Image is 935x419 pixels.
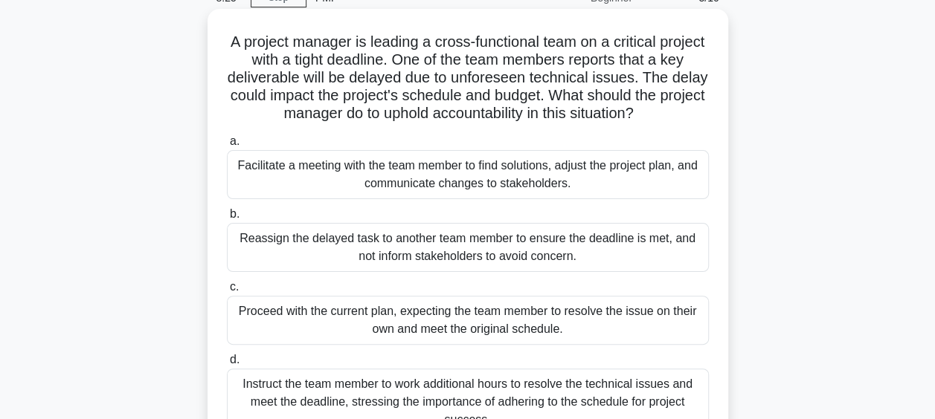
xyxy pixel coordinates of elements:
[230,134,240,147] span: a.
[230,353,240,366] span: d.
[225,33,710,123] h5: A project manager is leading a cross-functional team on a critical project with a tight deadline....
[227,223,709,272] div: Reassign the delayed task to another team member to ensure the deadline is met, and not inform st...
[227,150,709,199] div: Facilitate a meeting with the team member to find solutions, adjust the project plan, and communi...
[230,280,239,293] span: c.
[227,296,709,345] div: Proceed with the current plan, expecting the team member to resolve the issue on their own and me...
[230,207,240,220] span: b.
